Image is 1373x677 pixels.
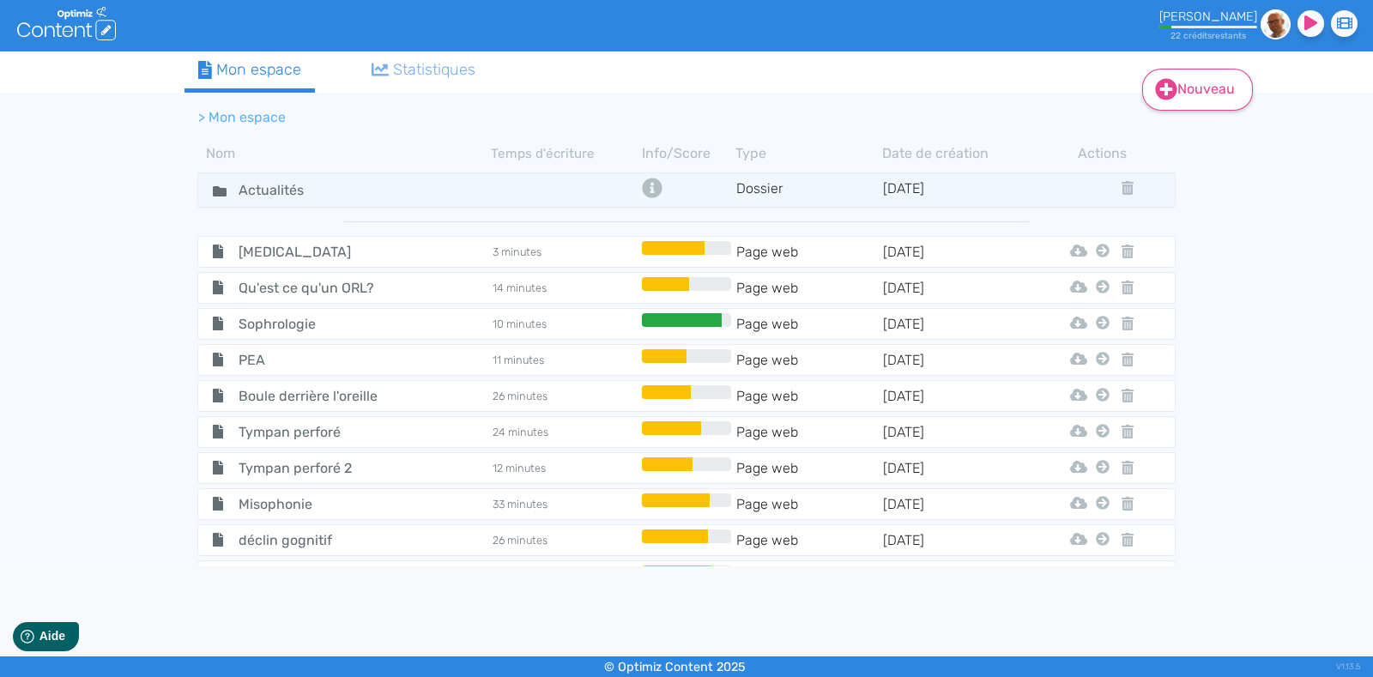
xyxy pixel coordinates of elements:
[491,565,638,608] td: 23 minutes
[226,277,419,299] span: Qu'est ce qu'un ORL?
[226,313,419,335] span: Sophrologie
[735,421,882,443] td: Page web
[1207,30,1212,41] span: s
[735,385,882,407] td: Page web
[1159,9,1257,24] div: [PERSON_NAME]
[882,241,1029,263] td: [DATE]
[735,565,882,608] td: Page web
[882,178,1029,202] td: [DATE]
[358,51,490,88] a: Statistiques
[184,51,315,93] a: Mon espace
[226,421,419,443] span: Tympan perforé
[882,421,1029,443] td: [DATE]
[1261,9,1291,39] img: 0c5b100848a832c50bd42ffb4e9f3f61
[735,277,882,299] td: Page web
[735,493,882,515] td: Page web
[184,97,1043,138] nav: breadcrumb
[491,493,638,515] td: 33 minutes
[638,143,735,164] th: Info/Score
[491,349,638,371] td: 11 minutes
[882,277,1029,299] td: [DATE]
[882,143,1029,164] th: Date de création
[1242,30,1246,41] span: s
[882,493,1029,515] td: [DATE]
[491,529,638,551] td: 26 minutes
[882,349,1029,371] td: [DATE]
[735,143,882,164] th: Type
[372,58,476,82] div: Statistiques
[491,143,638,164] th: Temps d'écriture
[1336,656,1360,677] div: V1.13.5
[226,241,419,263] span: [MEDICAL_DATA]
[198,58,301,82] div: Mon espace
[198,107,286,128] li: > Mon espace
[226,493,419,515] span: Misophonie
[882,313,1029,335] td: [DATE]
[1170,30,1246,41] small: 22 crédit restant
[491,385,638,407] td: 26 minutes
[226,565,419,608] span: Comment déboucher une oreille?
[491,277,638,299] td: 14 minutes
[491,457,638,479] td: 12 minutes
[491,421,638,443] td: 24 minutes
[226,457,419,479] span: Tympan perforé 2
[491,313,638,335] td: 10 minutes
[735,529,882,551] td: Page web
[735,313,882,335] td: Page web
[604,660,746,674] small: © Optimiz Content 2025
[882,565,1029,608] td: [DATE]
[735,241,882,263] td: Page web
[882,385,1029,407] td: [DATE]
[735,349,882,371] td: Page web
[226,529,419,551] span: déclin gognitif
[882,529,1029,551] td: [DATE]
[226,178,354,202] input: Nom de dossier
[491,241,638,263] td: 3 minutes
[197,143,491,164] th: Nom
[1142,69,1253,111] a: Nouveau
[226,349,419,371] span: PEA
[882,457,1029,479] td: [DATE]
[1092,143,1114,164] th: Actions
[735,178,882,202] td: Dossier
[735,457,882,479] td: Page web
[226,385,419,407] span: Boule derrière l'oreille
